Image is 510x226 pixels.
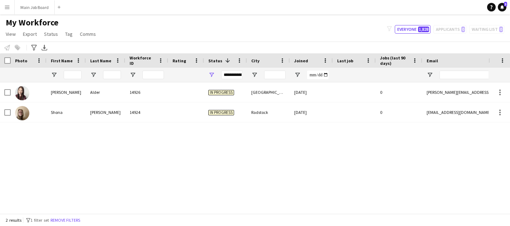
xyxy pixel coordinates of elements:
span: Last Name [90,58,111,63]
input: First Name Filter Input [64,71,82,79]
span: Last job [337,58,353,63]
span: Rating [173,58,186,63]
img: Shona Stein [15,106,29,120]
button: Open Filter Menu [130,72,136,78]
button: Open Filter Menu [427,72,433,78]
span: First Name [51,58,73,63]
button: Open Filter Menu [90,72,97,78]
input: Joined Filter Input [307,71,329,79]
span: View [6,31,16,37]
span: Email [427,58,438,63]
div: [PERSON_NAME] [86,102,125,122]
button: Open Filter Menu [51,72,57,78]
a: 3 [498,3,506,11]
span: Jobs (last 90 days) [380,55,409,66]
span: In progress [208,90,234,95]
div: Alder [86,82,125,102]
div: [DATE] [290,102,333,122]
button: Open Filter Menu [208,72,215,78]
a: Comms [77,29,99,39]
div: Radstock [247,102,290,122]
span: 3 [504,2,507,6]
div: 0 [376,82,422,102]
a: Status [41,29,61,39]
button: Remove filters [49,216,82,224]
span: City [251,58,259,63]
input: Last Name Filter Input [103,71,121,79]
div: Shona [47,102,86,122]
div: [PERSON_NAME] [47,82,86,102]
span: Workforce ID [130,55,155,66]
span: My Workforce [6,17,58,28]
a: View [3,29,19,39]
app-action-btn: Advanced filters [30,43,38,52]
app-action-btn: Export XLSX [40,43,49,52]
button: Open Filter Menu [251,72,258,78]
span: Status [44,31,58,37]
div: 14926 [125,82,168,102]
span: Status [208,58,222,63]
div: [GEOGRAPHIC_DATA] [247,82,290,102]
a: Tag [62,29,76,39]
span: Comms [80,31,96,37]
div: [DATE] [290,82,333,102]
span: In progress [208,110,234,115]
span: Photo [15,58,27,63]
input: City Filter Input [264,71,286,79]
span: 1,828 [418,27,429,32]
a: Export [20,29,40,39]
div: 14924 [125,102,168,122]
div: 0 [376,102,422,122]
button: Open Filter Menu [294,72,301,78]
img: Raquel Alder [15,86,29,100]
span: Tag [65,31,73,37]
button: Everyone1,828 [395,25,431,34]
input: Workforce ID Filter Input [142,71,164,79]
span: Joined [294,58,308,63]
span: 1 filter set [30,217,49,223]
button: Main Job Board [15,0,55,14]
span: Export [23,31,37,37]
